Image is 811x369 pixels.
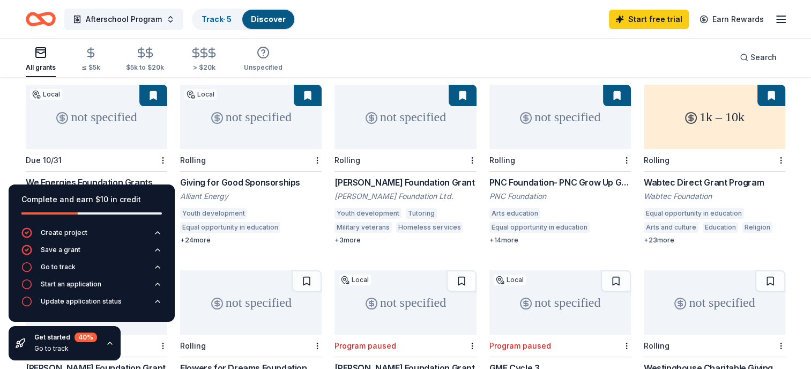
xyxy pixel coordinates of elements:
div: Homeless services [396,222,463,233]
div: Rolling [334,156,360,165]
div: PNC Foundation [489,191,631,202]
div: Rolling [489,156,515,165]
button: Afterschool Program [64,9,183,30]
div: All grants [26,63,56,72]
div: Complete and earn $10 in credit [21,193,162,206]
div: Local [30,89,62,100]
button: Create project [21,227,162,245]
div: [PERSON_NAME] Foundation Ltd. [334,191,476,202]
div: Wabtec Direct Grant Program [644,176,785,189]
button: > $20k [190,42,218,77]
div: Arts education [489,208,540,219]
button: Update application status [21,296,162,313]
span: Afterschool Program [86,13,162,26]
a: not specifiedLocalRollingGiving for Good SponsorshipsAlliant EnergyYouth developmentEqual opportu... [180,85,322,245]
div: 1k – 10k [644,85,785,149]
div: Military veterans [334,222,392,233]
a: Earn Rewards [693,10,770,29]
div: not specified [644,270,785,335]
div: Local [184,89,217,100]
button: ≤ $5k [81,42,100,77]
div: not specified [180,85,322,149]
button: Save a grant [21,245,162,262]
div: + 23 more [644,236,785,245]
a: Home [26,6,56,32]
div: + 3 more [334,236,476,245]
button: Search [731,47,785,68]
button: Track· 5Discover [192,9,295,30]
a: not specifiedRolling[PERSON_NAME] Foundation Grant[PERSON_NAME] Foundation Ltd.Youth developmentT... [334,85,476,245]
div: Create project [41,228,87,237]
a: Start free trial [609,10,689,29]
div: Youth development [180,208,247,219]
div: Go to track [34,344,97,353]
div: Tutoring [406,208,437,219]
a: not specifiedLocalDue 10/31We Energies Foundation GrantsWe Energies Foundation IncEqual opportuni... [26,85,167,245]
div: Education [703,222,738,233]
div: Program paused [334,341,396,350]
div: Rolling [644,156,669,165]
button: Unspecified [244,42,282,77]
div: Start an application [41,280,101,289]
div: Equal opportunity in education [489,222,590,233]
div: not specified [334,85,476,149]
div: Unspecified [244,63,282,72]
div: not specified [489,85,631,149]
a: Discover [251,14,286,24]
div: Rolling [644,341,669,350]
div: Go to track [41,263,76,271]
a: 1k – 10kRollingWabtec Direct Grant ProgramWabtec FoundationEqual opportunity in educationArts and... [644,85,785,245]
div: Equal opportunity in education [180,222,280,233]
div: Giving for Good Sponsorships [180,176,322,189]
div: Update application status [41,297,122,306]
button: Go to track [21,262,162,279]
div: Religion [742,222,772,233]
div: not specified [180,270,322,335]
button: All grants [26,42,56,77]
div: not specified [489,270,631,335]
div: Arts and culture [644,222,698,233]
div: + 14 more [489,236,631,245]
div: Wabtec Foundation [644,191,785,202]
button: $5k to $20k [126,42,164,77]
div: not specified [334,270,476,335]
div: Local [339,275,371,285]
div: ≤ $5k [81,63,100,72]
div: Due 10/31 [26,156,62,165]
a: Track· 5 [202,14,232,24]
div: Youth development [334,208,401,219]
div: > $20k [190,63,218,72]
a: not specifiedRollingPNC Foundation- PNC Grow Up GreatPNC FoundationArts educationEqual opportunit... [489,85,631,245]
div: Save a grant [41,246,80,254]
span: Search [750,51,777,64]
div: Rolling [180,156,206,165]
div: 40 % [75,333,97,342]
button: Start an application [21,279,162,296]
div: not specified [26,85,167,149]
div: Equal opportunity in education [644,208,744,219]
div: Program paused [489,341,551,350]
div: Local [494,275,526,285]
div: $5k to $20k [126,63,164,72]
div: Get started [34,333,97,342]
div: Rolling [180,341,206,350]
div: + 24 more [180,236,322,245]
div: [PERSON_NAME] Foundation Grant [334,176,476,189]
div: Alliant Energy [180,191,322,202]
div: PNC Foundation- PNC Grow Up Great [489,176,631,189]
